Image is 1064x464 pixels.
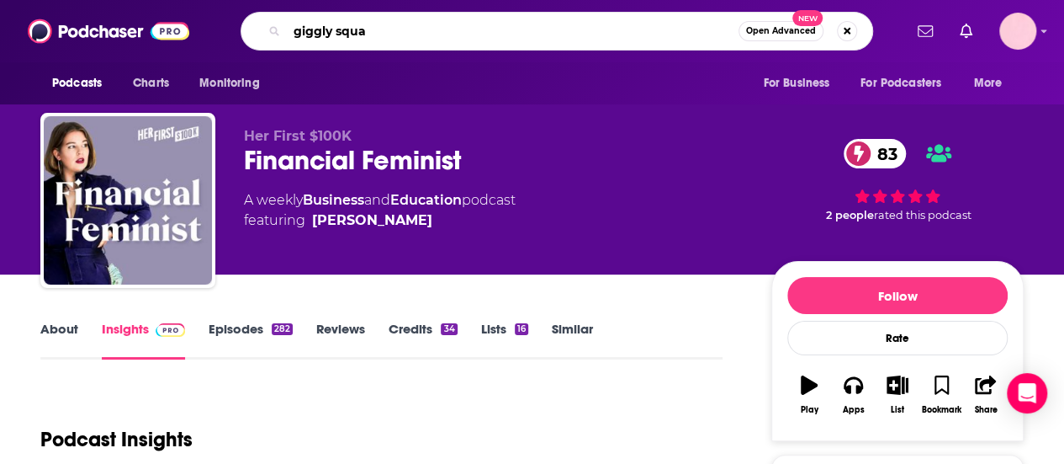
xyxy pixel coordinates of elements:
a: Education [390,192,462,208]
button: open menu [751,67,850,99]
span: 83 [860,139,906,168]
span: Open Advanced [746,27,816,35]
button: Share [964,365,1008,425]
img: Financial Feminist [44,116,212,285]
span: featuring [244,211,516,231]
span: 2 people [826,209,874,221]
a: Episodes282 [209,321,293,360]
h1: Podcast Insights [40,427,193,452]
span: rated this podcast [874,209,971,221]
span: and [364,192,390,208]
button: Bookmark [919,365,963,425]
a: Credits34 [389,321,457,360]
a: 83 [844,139,906,168]
a: Charts [122,67,179,99]
a: Show notifications dropdown [953,17,979,45]
button: Follow [787,277,1008,314]
button: Open AdvancedNew [738,21,823,41]
span: Podcasts [52,72,102,95]
div: List [891,405,904,415]
a: About [40,321,78,360]
button: open menu [962,67,1024,99]
button: open menu [40,67,124,99]
div: Apps [843,405,865,415]
span: New [792,10,823,26]
div: 34 [441,323,457,335]
span: Her First $100K [244,128,352,144]
a: Business [303,192,364,208]
button: Apps [831,365,875,425]
span: For Podcasters [860,72,941,95]
input: Search podcasts, credits, & more... [287,18,738,45]
a: InsightsPodchaser Pro [102,321,185,360]
a: Tori Dunlap [312,211,432,231]
button: Show profile menu [999,13,1036,50]
a: Similar [552,321,593,360]
img: Podchaser - Follow, Share and Rate Podcasts [28,15,189,47]
div: Rate [787,321,1008,355]
span: Monitoring [199,72,259,95]
button: open menu [188,67,281,99]
img: User Profile [999,13,1036,50]
span: Charts [133,72,169,95]
div: Search podcasts, credits, & more... [241,12,873,51]
button: List [876,365,919,425]
span: Logged in as abbydeg [999,13,1036,50]
div: Open Intercom Messenger [1007,373,1047,413]
div: Share [974,405,997,415]
button: Play [787,365,831,425]
button: open menu [850,67,966,99]
div: 83 2 peoplerated this podcast [771,128,1024,232]
a: Reviews [316,321,365,360]
div: 282 [272,323,293,335]
a: Lists16 [481,321,528,360]
div: Bookmark [922,405,961,415]
div: Play [801,405,818,415]
a: Show notifications dropdown [911,17,940,45]
img: Podchaser Pro [156,323,185,337]
span: More [974,72,1003,95]
span: For Business [763,72,829,95]
div: A weekly podcast [244,190,516,231]
div: 16 [515,323,528,335]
